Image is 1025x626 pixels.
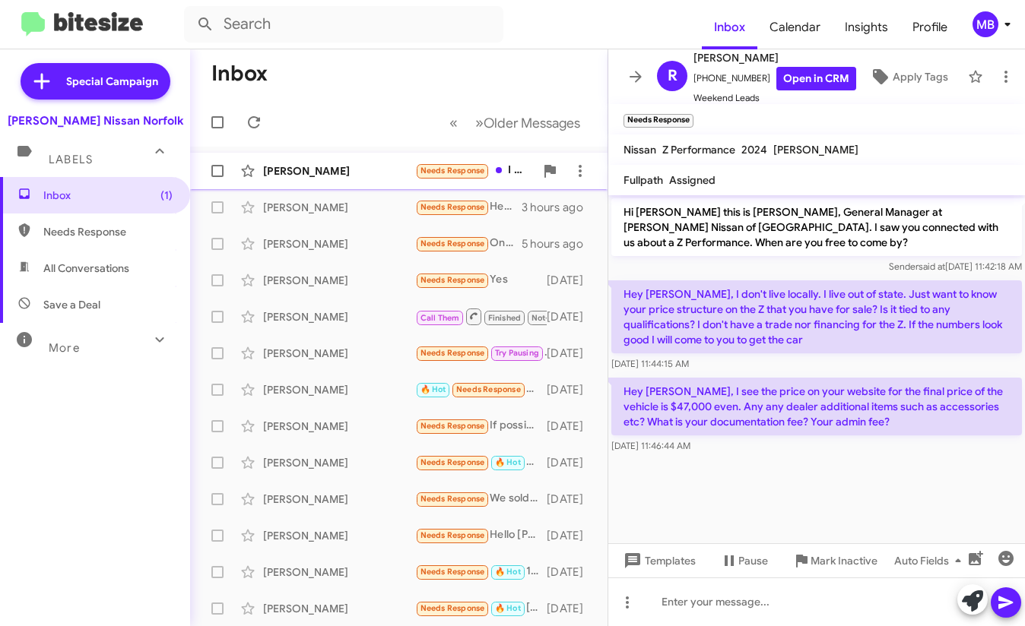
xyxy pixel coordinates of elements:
div: 5 hours ago [522,236,595,251]
a: Open in CRM [776,67,856,90]
small: Needs Response [624,114,693,128]
span: Older Messages [484,115,580,131]
span: Save a Deal [43,297,100,312]
div: [PERSON_NAME] [263,163,415,179]
span: » [475,113,484,132]
div: [PERSON_NAME] [263,273,415,288]
nav: Page navigation example [441,107,589,138]
span: Needs Response [43,224,173,239]
span: Call Them [420,313,460,323]
div: [PERSON_NAME] [263,200,415,215]
div: Yes [415,271,547,289]
span: Needs Response [420,530,485,540]
p: Hey [PERSON_NAME], I don't live locally. I live out of state. Just want to know your price struct... [611,280,1022,353]
h1: Inbox [211,62,268,86]
span: [PERSON_NAME] [773,143,858,156]
div: [DATE] [547,492,595,507]
a: Profile [900,5,960,49]
div: Yes sitting in the red chair by the window [415,381,547,398]
span: Needs Response [420,603,485,613]
span: Apply Tags [893,63,948,90]
input: Search [184,6,503,43]
button: Next [466,107,589,138]
div: [DATE] [547,273,595,288]
div: [DATE] [547,601,595,616]
span: Needs Response [420,567,485,577]
span: Special Campaign [66,74,158,89]
a: Insights [833,5,900,49]
button: MB [960,11,1008,37]
span: 🔥 Hot [495,567,521,577]
div: [DATE] [547,564,595,580]
button: Templates [608,547,708,574]
p: Hi [PERSON_NAME] this is [PERSON_NAME], General Manager at [PERSON_NAME] Nissan of [GEOGRAPHIC_DA... [611,198,1022,256]
button: Mark Inactive [780,547,890,574]
span: Try Pausing [495,348,539,358]
span: Nissan [624,143,656,156]
div: [DATE] [547,419,595,434]
span: [PERSON_NAME] [693,49,856,67]
a: Calendar [757,5,833,49]
button: Previous [440,107,467,138]
span: (1) [160,188,173,203]
span: 2024 [741,143,767,156]
button: Pause [708,547,780,574]
span: Needs Response [420,421,485,431]
span: 🔥 Hot [495,603,521,613]
span: R [668,64,678,88]
span: Needs Response [420,202,485,212]
div: [PERSON_NAME] [263,528,415,543]
span: Auto Fields [894,547,967,574]
div: [PERSON_NAME] [263,601,415,616]
span: Needs Response [420,239,485,248]
div: [PERSON_NAME] [415,599,547,617]
span: Labels [49,153,93,166]
span: [DATE] 11:44:15 AM [611,358,689,369]
span: Needs Response [420,166,485,175]
div: Hey [PERSON_NAME], I see the price on your website for the final price of the vehicle is $47,000 ... [415,198,522,216]
span: Weekend Leads [693,90,856,106]
div: [PERSON_NAME] [263,419,415,434]
div: [DATE] [547,346,595,361]
button: Apply Tags [856,63,960,90]
a: Special Campaign [21,63,170,100]
div: On the fence right mow as to what I want to do [415,235,522,252]
span: Inbox [43,188,173,203]
div: 3 hours ago [522,200,595,215]
span: Needs Response [420,275,485,285]
div: [PERSON_NAME] [263,382,415,397]
div: Hello [PERSON_NAME] [415,526,547,544]
span: 🔥 Hot [495,457,521,467]
a: Inbox [702,5,757,49]
span: said at [919,261,945,272]
div: MB [973,11,998,37]
div: Hello [PERSON_NAME] will be in there on the 21st [415,454,547,471]
span: [DATE] 11:46:44 AM [611,440,690,451]
button: Auto Fields [882,547,979,574]
div: [PERSON_NAME] [263,309,415,324]
div: [DATE] [547,309,595,324]
div: [PERSON_NAME] Nissan Norfolk [8,113,183,128]
span: All Conversations [43,261,129,276]
span: Needs Response [420,457,485,467]
div: [PERSON_NAME] [263,455,415,470]
span: Sender [DATE] 11:42:18 AM [889,261,1022,272]
div: [PERSON_NAME] [263,564,415,580]
span: Needs Response [420,494,485,504]
div: 1130 [415,563,547,580]
div: I already spoke with [PERSON_NAME], ill let yall know, its about an hour or so ride from here [415,162,535,179]
span: More [49,341,80,355]
div: [PERSON_NAME] [263,492,415,507]
div: [DATE] [547,455,595,470]
span: Needs Response [456,384,521,394]
span: Z Performance [662,143,735,156]
span: Finished [488,313,522,323]
span: 🔥 Hot [420,384,446,394]
div: Inbound Call [415,307,547,326]
div: [DATE] [547,382,595,397]
div: [DATE] [547,528,595,543]
span: Not-Interested [532,313,590,323]
span: [PHONE_NUMBER] [693,67,856,90]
